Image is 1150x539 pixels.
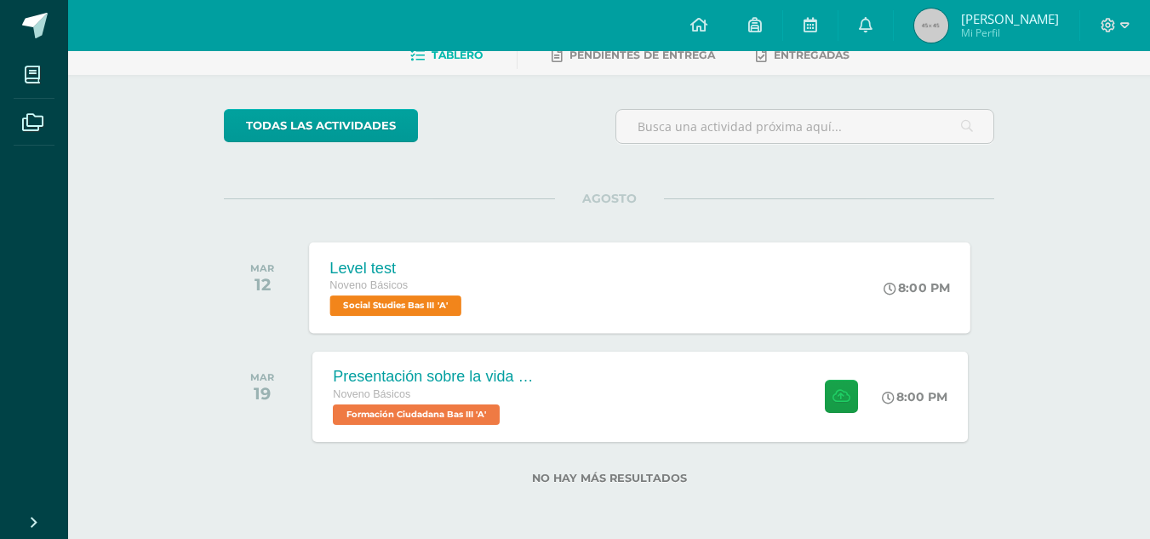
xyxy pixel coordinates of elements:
[330,259,466,277] div: Level test
[882,389,947,404] div: 8:00 PM
[555,191,664,206] span: AGOSTO
[914,9,948,43] img: 45x45
[250,262,274,274] div: MAR
[333,368,537,386] div: Presentación sobre la vida del General [PERSON_NAME].
[224,472,994,485] label: No hay más resultados
[333,388,410,400] span: Noveno Básicos
[330,295,462,316] span: Social Studies Bas III 'A'
[569,49,715,61] span: Pendientes de entrega
[250,383,274,404] div: 19
[410,42,483,69] a: Tablero
[224,109,418,142] a: todas las Actividades
[330,279,409,291] span: Noveno Básicos
[432,49,483,61] span: Tablero
[774,49,850,61] span: Entregadas
[616,110,993,143] input: Busca una actividad próxima aquí...
[333,404,500,425] span: Formación Ciudadana Bas III 'A'
[552,42,715,69] a: Pendientes de entrega
[250,274,274,295] div: 12
[961,10,1059,27] span: [PERSON_NAME]
[961,26,1059,40] span: Mi Perfil
[884,280,951,295] div: 8:00 PM
[756,42,850,69] a: Entregadas
[250,371,274,383] div: MAR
